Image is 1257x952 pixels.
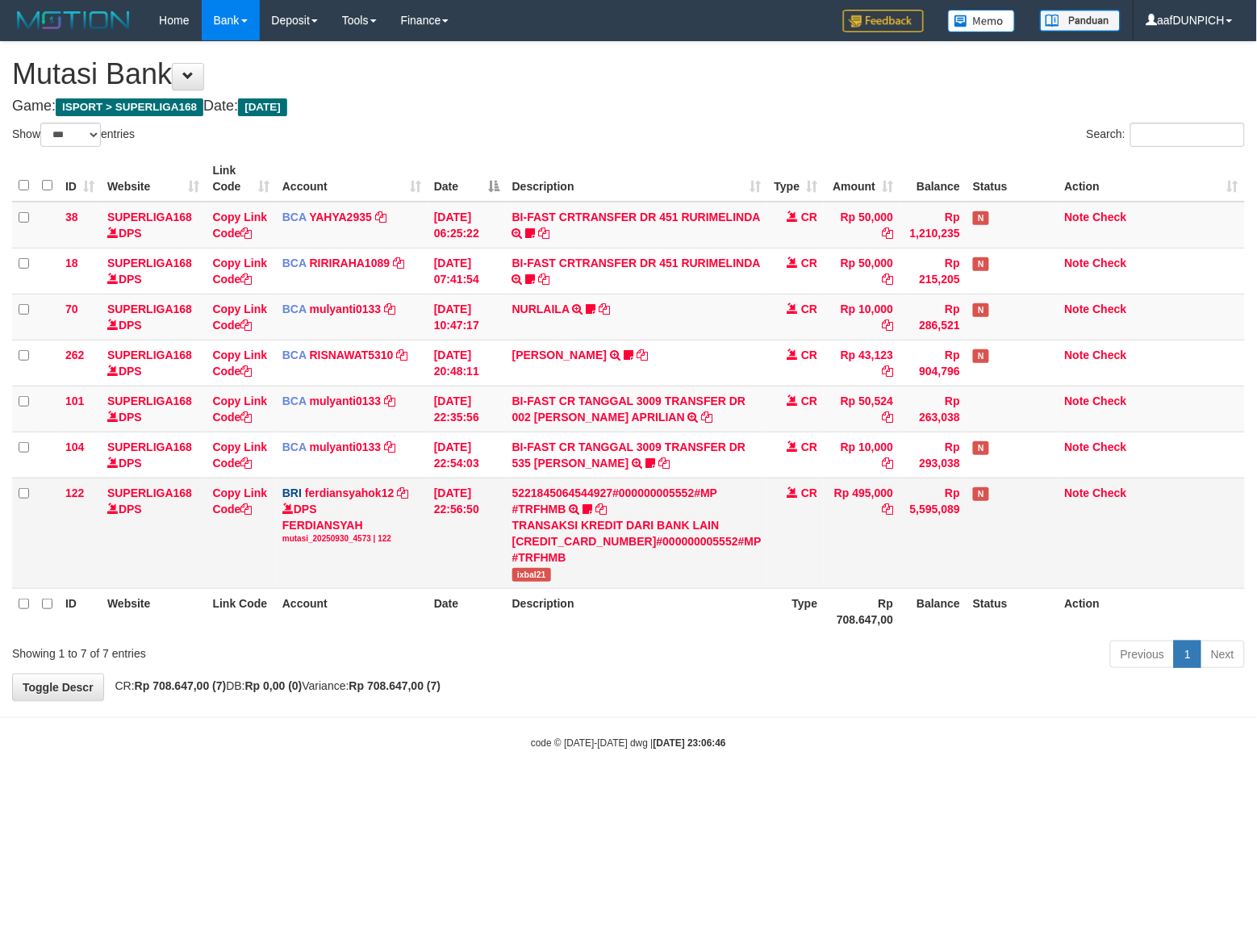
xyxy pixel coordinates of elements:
td: Rp 10,000 [824,432,900,478]
span: BCA [282,395,307,407]
td: [DATE] 07:41:54 [428,248,506,294]
td: Rp 5,595,089 [900,478,967,588]
a: Copy YOSI EFENDI to clipboard [637,349,648,361]
th: Status [967,156,1059,202]
a: NURLAILA [512,303,570,315]
a: Copy mulyanti0133 to clipboard [384,395,395,407]
a: Copy Link Code [213,211,268,240]
a: Note [1065,349,1090,361]
td: DPS [101,202,207,248]
td: [DATE] 10:47:17 [428,294,506,340]
strong: Rp 708.647,00 (7) [135,679,227,692]
th: ID: activate to sort column ascending [59,156,101,202]
td: [DATE] 22:35:56 [428,386,506,432]
span: CR [801,211,817,223]
th: Status [967,588,1059,634]
label: Search: [1087,123,1245,147]
td: DPS [101,432,207,478]
th: Action [1059,588,1245,634]
th: Account [276,588,428,634]
span: 122 [65,486,84,499]
span: 70 [65,303,78,315]
td: BI-FAST CRTRANSFER DR 451 RURIMELINDA [506,202,768,248]
th: Website [101,588,207,634]
a: Check [1093,211,1127,223]
td: DPS [101,294,207,340]
span: CR [801,257,817,269]
a: Copy YAHYA2935 to clipboard [375,211,386,223]
td: Rp 1,210,235 [900,202,967,248]
th: Balance [900,156,967,202]
span: 38 [65,211,78,223]
a: Copy BI-FAST CRTRANSFER DR 451 RURIMELINDA to clipboard [539,227,550,240]
span: CR [801,349,817,361]
span: CR [801,395,817,407]
th: Amount: activate to sort column ascending [824,156,900,202]
a: Copy RIRIRAHA1089 to clipboard [393,257,404,269]
span: 18 [65,257,78,269]
a: Copy Link Code [213,257,268,286]
a: ferdiansyahok12 [305,486,395,499]
td: DPS [101,340,207,386]
td: Rp 495,000 [824,478,900,588]
a: BI-FAST CR TANGGAL 3009 TRANSFER DR 535 [PERSON_NAME] [512,441,746,470]
span: BCA [282,211,307,223]
span: CR [801,486,817,499]
img: MOTION_logo.png [12,8,135,32]
div: DPS FERDIANSYAH [282,501,421,545]
td: Rp 50,000 [824,202,900,248]
a: SUPERLIGA168 [107,486,192,499]
th: Date [428,588,506,634]
a: Copy Link Code [213,486,268,516]
a: Check [1093,486,1127,499]
a: Note [1065,211,1090,223]
a: Copy BI-FAST CRTRANSFER DR 451 RURIMELINDA to clipboard [539,273,550,286]
a: Copy Link Code [213,395,268,424]
a: Copy ferdiansyahok12 to clipboard [397,486,408,499]
a: Next [1201,641,1245,668]
a: Copy Link Code [213,441,268,470]
td: [DATE] 22:54:03 [428,432,506,478]
a: Note [1065,395,1090,407]
span: 101 [65,395,84,407]
a: RISNAWAT5310 [310,349,394,361]
span: BCA [282,441,307,453]
span: CR [801,441,817,453]
td: Rp 43,123 [824,340,900,386]
a: SUPERLIGA168 [107,303,192,315]
a: Copy mulyanti0133 to clipboard [384,303,395,315]
a: Copy 5221845064544927#000000005552#MP #TRFHMB to clipboard [595,503,607,516]
th: Link Code [207,588,276,634]
a: Copy Rp 50,000 to clipboard [882,227,893,240]
div: TRANSAKSI KREDIT DARI BANK LAIN [CREDIT_CARD_NUMBER]#000000005552#MP #TRFHMB [512,517,762,566]
td: Rp 50,000 [824,248,900,294]
span: BCA [282,303,307,315]
a: Copy Rp 495,000 to clipboard [882,503,893,516]
a: Copy Rp 10,000 to clipboard [882,319,893,332]
a: Copy Rp 43,123 to clipboard [882,365,893,378]
span: [DATE] [238,98,287,116]
td: Rp 50,524 [824,386,900,432]
a: Copy NURLAILA to clipboard [599,303,611,315]
a: Note [1065,486,1090,499]
td: Rp 904,796 [900,340,967,386]
small: code © [DATE]-[DATE] dwg | [531,737,726,749]
img: Button%20Memo.svg [948,10,1016,32]
span: Has Note [973,487,989,501]
td: Rp 215,205 [900,248,967,294]
strong: Rp 708.647,00 (7) [349,679,441,692]
a: Check [1093,349,1127,361]
a: Check [1093,303,1127,315]
select: Showentries [40,123,101,147]
a: Copy BI-FAST CR TANGGAL 3009 TRANSFER DR 002 NIZAR APRILIAN to clipboard [702,411,713,424]
a: Check [1093,395,1127,407]
a: SUPERLIGA168 [107,395,192,407]
th: Website: activate to sort column ascending [101,156,207,202]
th: Rp 708.647,00 [824,588,900,634]
th: Description: activate to sort column ascending [506,156,768,202]
span: 104 [65,441,84,453]
a: Note [1065,441,1090,453]
a: RIRIRAHA1089 [310,257,390,269]
th: Type [767,588,824,634]
img: panduan.png [1040,10,1121,31]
